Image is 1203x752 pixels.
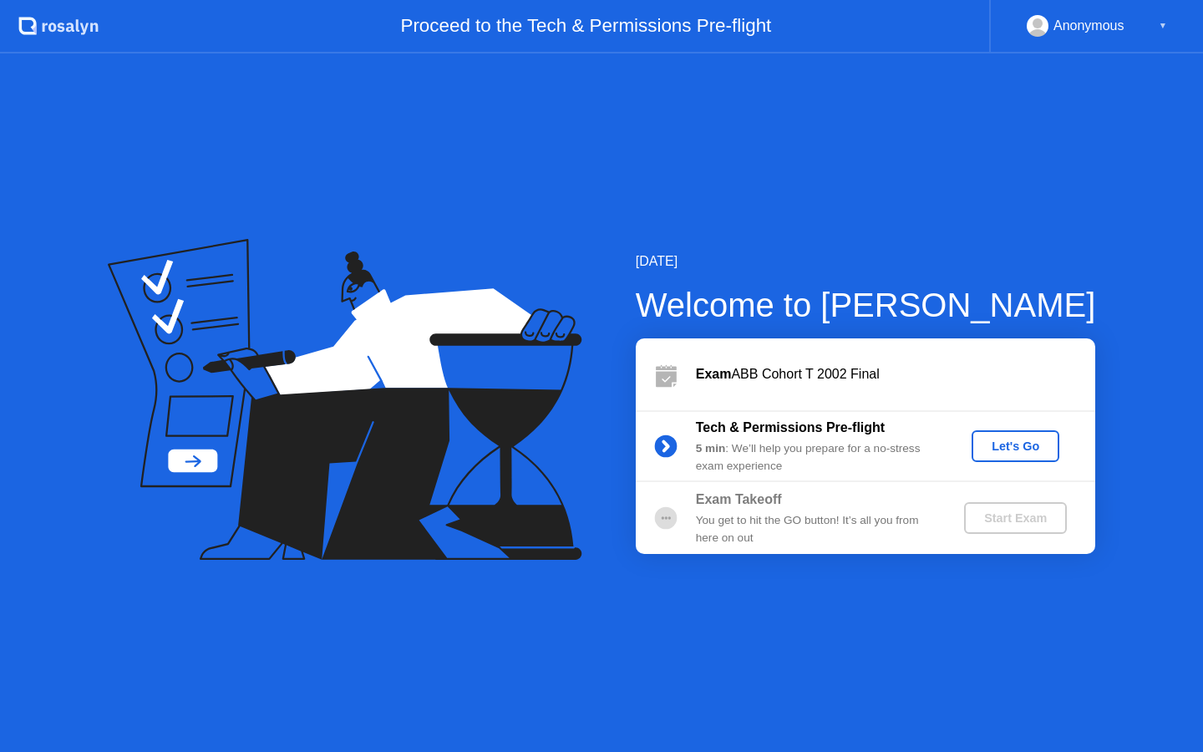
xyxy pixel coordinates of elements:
div: ABB Cohort T 2002 Final [696,364,1095,384]
div: ▼ [1159,15,1167,37]
button: Start Exam [964,502,1067,534]
b: Tech & Permissions Pre-flight [696,420,885,434]
div: Anonymous [1053,15,1124,37]
b: Exam Takeoff [696,492,782,506]
b: Exam [696,367,732,381]
div: You get to hit the GO button! It’s all you from here on out [696,512,937,546]
div: Start Exam [971,511,1060,525]
div: : We’ll help you prepare for a no-stress exam experience [696,440,937,475]
div: Welcome to [PERSON_NAME] [636,280,1096,330]
b: 5 min [696,442,726,455]
div: Let's Go [978,440,1053,453]
div: [DATE] [636,252,1096,272]
button: Let's Go [972,430,1059,462]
